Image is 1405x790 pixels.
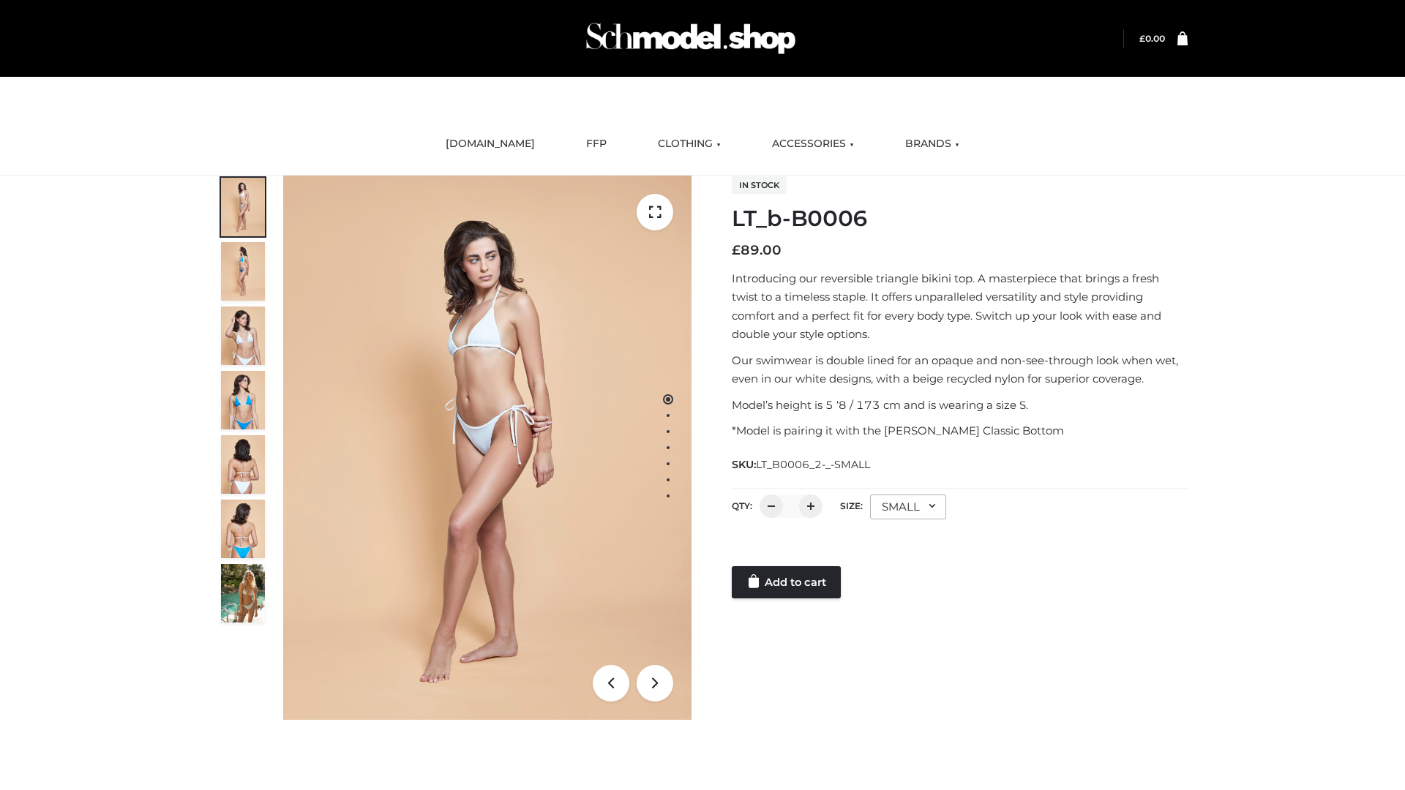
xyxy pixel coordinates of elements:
[732,456,872,473] span: SKU:
[870,494,946,519] div: SMALL
[756,458,870,471] span: LT_B0006_2-_-SMALL
[732,176,787,194] span: In stock
[221,178,265,236] img: ArielClassicBikiniTop_CloudNine_AzureSky_OW114ECO_1-scaled.jpg
[732,421,1188,440] p: *Model is pairing it with the [PERSON_NAME] Classic Bottom
[647,128,732,160] a: CLOTHING
[732,396,1188,415] p: Model’s height is 5 ‘8 / 173 cm and is wearing a size S.
[221,435,265,494] img: ArielClassicBikiniTop_CloudNine_AzureSky_OW114ECO_7-scaled.jpg
[435,128,546,160] a: [DOMAIN_NAME]
[1139,33,1165,44] a: £0.00
[1139,33,1145,44] span: £
[221,564,265,622] img: Arieltop_CloudNine_AzureSky2.jpg
[732,206,1188,232] h1: LT_b-B0006
[732,242,782,258] bdi: 89.00
[894,128,970,160] a: BRANDS
[283,176,692,720] img: ArielClassicBikiniTop_CloudNine_AzureSky_OW114ECO_1
[1139,33,1165,44] bdi: 0.00
[732,351,1188,388] p: Our swimwear is double lined for an opaque and non-see-through look when wet, even in our white d...
[575,128,618,160] a: FFP
[732,242,741,258] span: £
[221,306,265,365] img: ArielClassicBikiniTop_CloudNine_AzureSky_OW114ECO_3-scaled.jpg
[221,500,265,558] img: ArielClassicBikiniTop_CloudNine_AzureSky_OW114ECO_8-scaled.jpg
[840,500,863,511] label: Size:
[732,566,841,598] a: Add to cart
[581,10,801,67] img: Schmodel Admin 964
[732,269,1188,344] p: Introducing our reversible triangle bikini top. A masterpiece that brings a fresh twist to a time...
[221,242,265,301] img: ArielClassicBikiniTop_CloudNine_AzureSky_OW114ECO_2-scaled.jpg
[732,500,752,511] label: QTY:
[221,371,265,429] img: ArielClassicBikiniTop_CloudNine_AzureSky_OW114ECO_4-scaled.jpg
[761,128,865,160] a: ACCESSORIES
